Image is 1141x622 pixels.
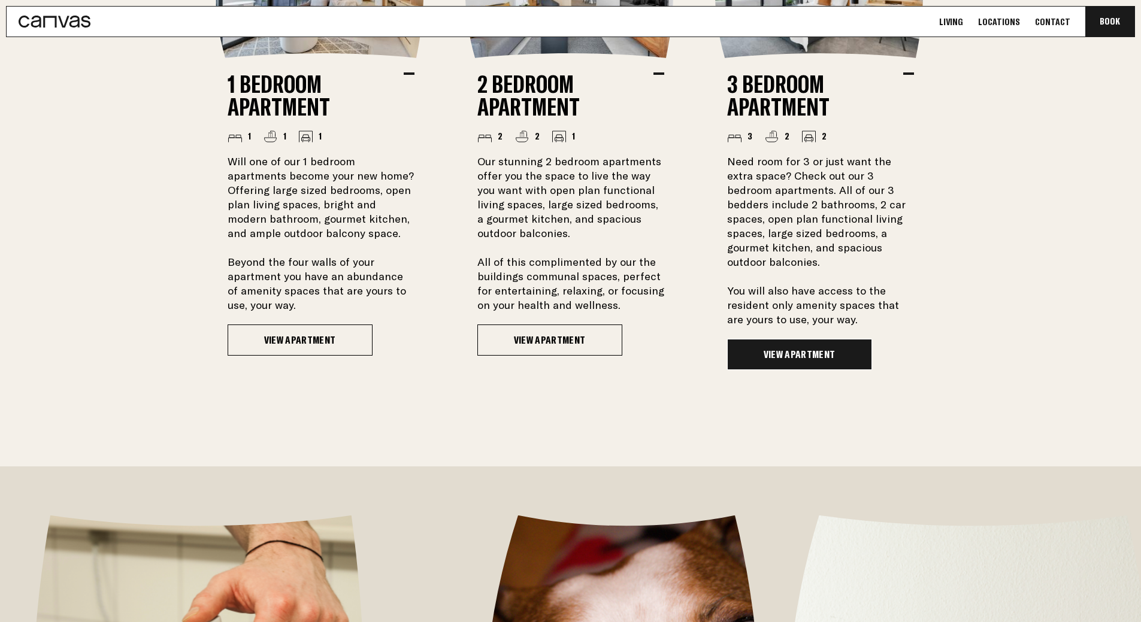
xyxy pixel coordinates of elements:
[727,339,872,370] a: View Apartment
[727,130,752,142] li: 3
[1085,7,1134,37] button: Book
[228,154,414,312] p: Will one of our 1 bedroom apartments become your new home? Offering large sized bedrooms, open pl...
[477,72,653,118] h2: 2 Bedroom Apartment
[936,16,967,28] a: Living
[514,130,540,142] li: 2
[552,130,575,142] li: 1
[228,324,373,356] a: View Apartment
[764,130,789,142] li: 2
[974,16,1024,28] a: Locations
[263,130,286,142] li: 1
[477,324,622,356] a: View Apartment
[228,72,404,118] h2: 1 Bedroom Apartment
[477,130,503,142] li: 2
[477,154,664,312] p: Our stunning 2 bedroom apartments offer you the space to live the way you want with open plan fun...
[1031,16,1074,28] a: Contact
[298,130,322,142] li: 1
[228,130,251,142] li: 1
[727,72,903,118] h2: 3 Bedroom Apartment
[801,130,827,142] li: 2
[727,154,914,327] p: Need room for 3 or just want the extra space? Check out our 3 bedroom apartments. All of our 3 be...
